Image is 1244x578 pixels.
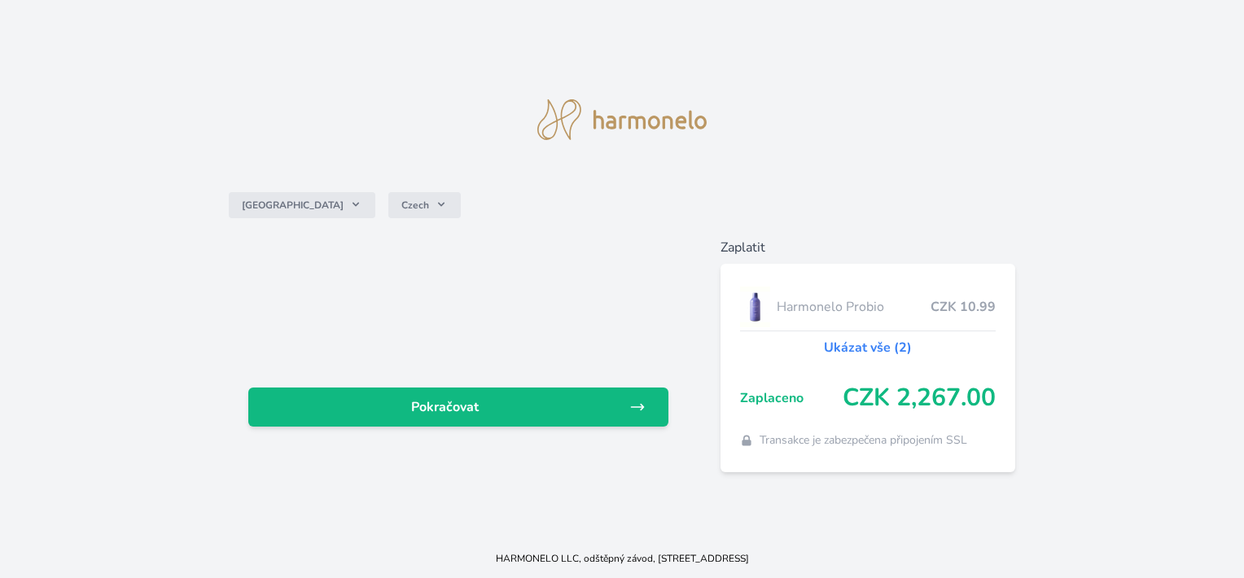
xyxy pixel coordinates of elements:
span: [GEOGRAPHIC_DATA] [242,199,344,212]
span: Czech [401,199,429,212]
h6: Zaplatit [721,238,1015,257]
span: Transakce je zabezpečena připojením SSL [760,432,967,449]
span: CZK 2,267.00 [843,383,996,413]
a: Ukázat vše (2) [824,338,912,357]
span: Pokračovat [261,397,629,417]
button: Czech [388,192,461,218]
button: [GEOGRAPHIC_DATA] [229,192,375,218]
img: logo.svg [537,99,707,140]
span: CZK 10.99 [931,297,996,317]
a: Pokračovat [248,388,668,427]
span: Zaplaceno [740,388,843,408]
span: Harmonelo Probio [777,297,930,317]
img: CLEAN_PROBIO_se_stinem_x-lo.jpg [740,287,771,327]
